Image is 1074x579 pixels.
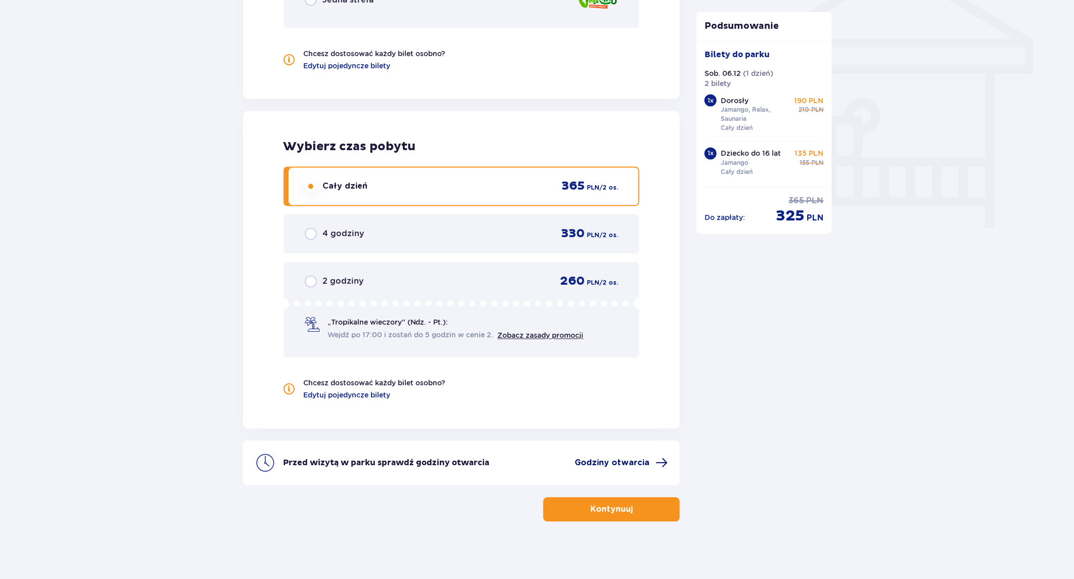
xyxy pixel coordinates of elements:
[799,106,810,115] span: 210
[812,159,824,168] span: PLN
[743,68,773,78] p: ( 1 dzień )
[721,159,749,168] p: Jamango
[587,184,599,193] span: PLN
[705,49,770,60] p: Bilety do parku
[776,207,805,226] span: 325
[807,213,824,224] span: PLN
[304,61,391,71] a: Edytuj pojedyncze bilety
[323,276,364,287] span: 2 godziny
[543,498,680,522] button: Kontynuuj
[575,458,649,469] span: Godziny otwarcia
[562,179,585,194] span: 365
[800,159,810,168] span: 155
[498,332,584,340] a: Zobacz zasady promocji
[705,78,731,88] p: 2 bilety
[284,140,640,155] h2: Wybierz czas pobytu
[705,95,717,107] div: 1 x
[696,20,832,32] p: Podsumowanie
[328,318,448,328] span: „Tropikalne wieczory" (Ndz. - Pt.):
[323,181,368,192] span: Cały dzień
[560,274,585,289] span: 260
[721,96,749,106] p: Dorosły
[721,124,753,133] p: Cały dzień
[721,168,753,177] p: Cały dzień
[561,227,585,242] span: 330
[721,106,790,124] p: Jamango, Relax, Saunaria
[789,196,805,207] span: 365
[599,231,618,240] span: / 2 os.
[575,457,668,469] a: Godziny otwarcia
[587,279,599,288] span: PLN
[795,96,824,106] p: 190 PLN
[705,148,717,160] div: 1 x
[284,458,490,469] p: Przed wizytą w parku sprawdź godziny otwarcia
[323,229,364,240] span: 4 godziny
[705,68,741,78] p: Sob. 06.12
[807,196,824,207] span: PLN
[304,49,446,59] p: Chcesz dostosować każdy bilet osobno?
[812,106,824,115] span: PLN
[599,184,618,193] span: / 2 os.
[328,330,494,340] span: Wejdź po 17:00 i zostań do 5 godzin w cenie 2.
[587,231,599,240] span: PLN
[795,149,824,159] p: 135 PLN
[590,504,633,515] p: Kontynuuj
[304,378,446,388] p: Chcesz dostosować każdy bilet osobno?
[705,213,745,223] p: Do zapłaty :
[599,279,618,288] span: / 2 os.
[721,149,781,159] p: Dziecko do 16 lat
[304,390,391,400] a: Edytuj pojedyncze bilety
